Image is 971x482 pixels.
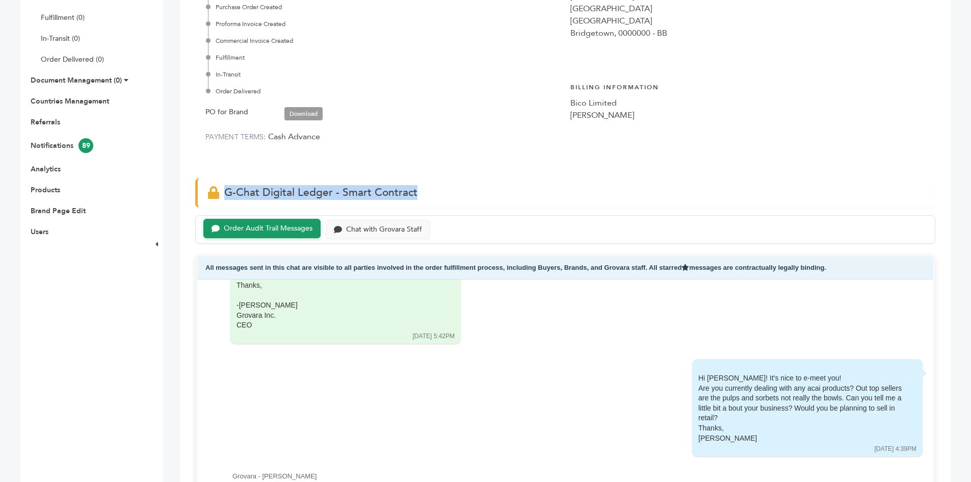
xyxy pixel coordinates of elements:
a: Fulfillment (0) [41,13,85,22]
a: Brand Page Edit [31,206,86,216]
div: -[PERSON_NAME] [237,300,440,311]
label: PAYMENT TERMS: [205,132,266,142]
span: 89 [78,138,93,153]
a: Document Management (0) [31,75,122,85]
div: Hi Everyone - please note the Sambazon team is overseas this week and will get back to this sampl... [237,250,440,331]
a: Referrals [31,117,60,127]
div: Order Audit Trail Messages [224,224,312,233]
div: Purchase Order Created [208,3,560,12]
div: [DATE] 5:42PM [413,332,455,341]
div: [GEOGRAPHIC_DATA] [570,15,925,27]
div: Thanks, [237,281,440,291]
a: Products [31,185,60,195]
a: Download [284,107,323,120]
div: [DATE] 4:39PM [875,445,916,453]
div: Thanks, [698,423,902,443]
div: [PERSON_NAME] [570,109,925,121]
span: G-Chat Digital Ledger - Smart Contract [224,185,417,200]
a: In-Transit (0) [41,34,80,43]
a: Users [31,227,48,237]
div: Bico Limited [570,97,925,109]
a: Order Delivered (0) [41,55,104,64]
a: Notifications89 [31,141,93,150]
div: Grovara Inc. [237,311,440,321]
div: Grovara - [PERSON_NAME] [232,472,923,481]
a: Countries Management [31,96,109,106]
div: [GEOGRAPHIC_DATA] [570,3,925,15]
div: Are you currently dealing with any acai products? Out top sellers are the pulps and sorbets not r... [698,384,902,444]
h4: Billing Information [570,75,925,97]
div: In-Transit [208,70,560,79]
div: Hi [PERSON_NAME]! It's nice to e-meet you! [698,373,902,443]
div: Fulfillment [208,53,560,62]
div: Chat with Grovara Staff [346,225,422,234]
div: All messages sent in this chat are visible to all parties involved in the order fulfillment proce... [198,257,933,280]
div: [PERSON_NAME] [698,434,902,444]
label: PO for Brand [205,106,248,118]
div: Commercial Invoice Created [208,36,560,45]
div: Bridgetown, 0000000 - BB [570,27,925,39]
div: Proforma Invoice Created [208,19,560,29]
div: Order Delivered [208,87,560,96]
a: Analytics [31,164,61,174]
span: Cash Advance [268,131,320,142]
div: CEO [237,320,440,331]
